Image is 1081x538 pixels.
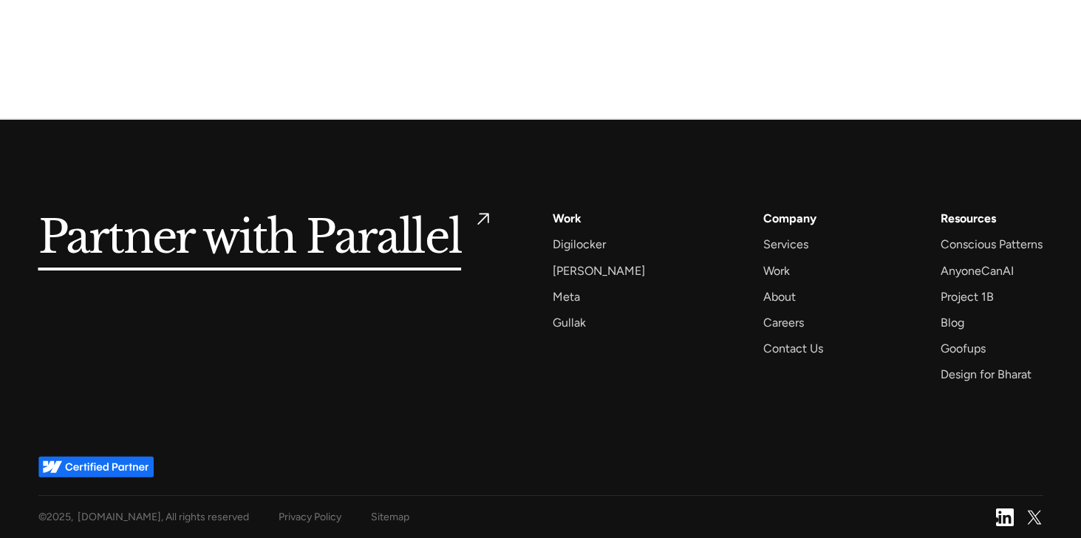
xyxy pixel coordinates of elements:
a: Careers [763,313,804,333]
span: 2025 [47,511,71,523]
div: © , [DOMAIN_NAME], All rights reserved [38,508,249,526]
a: Work [763,261,790,281]
a: Design for Bharat [941,364,1031,384]
a: Meta [553,287,580,307]
a: [PERSON_NAME] [553,261,645,281]
a: Services [763,234,808,254]
a: Privacy Policy [279,508,341,526]
a: Gullak [553,313,586,333]
a: Sitemap [371,508,409,526]
a: AnyoneCanAI [941,261,1014,281]
a: About [763,287,796,307]
a: Contact Us [763,338,823,358]
a: Digilocker [553,234,606,254]
a: Conscious Patterns [941,234,1043,254]
a: Project 1B [941,287,994,307]
div: Resources [941,208,996,228]
a: Company [763,208,816,228]
a: Goofups [941,338,986,358]
h5: Partner with Parallel [38,208,462,268]
a: Work [553,208,582,228]
a: Blog [941,313,964,333]
a: Partner with Parallel [38,208,494,268]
